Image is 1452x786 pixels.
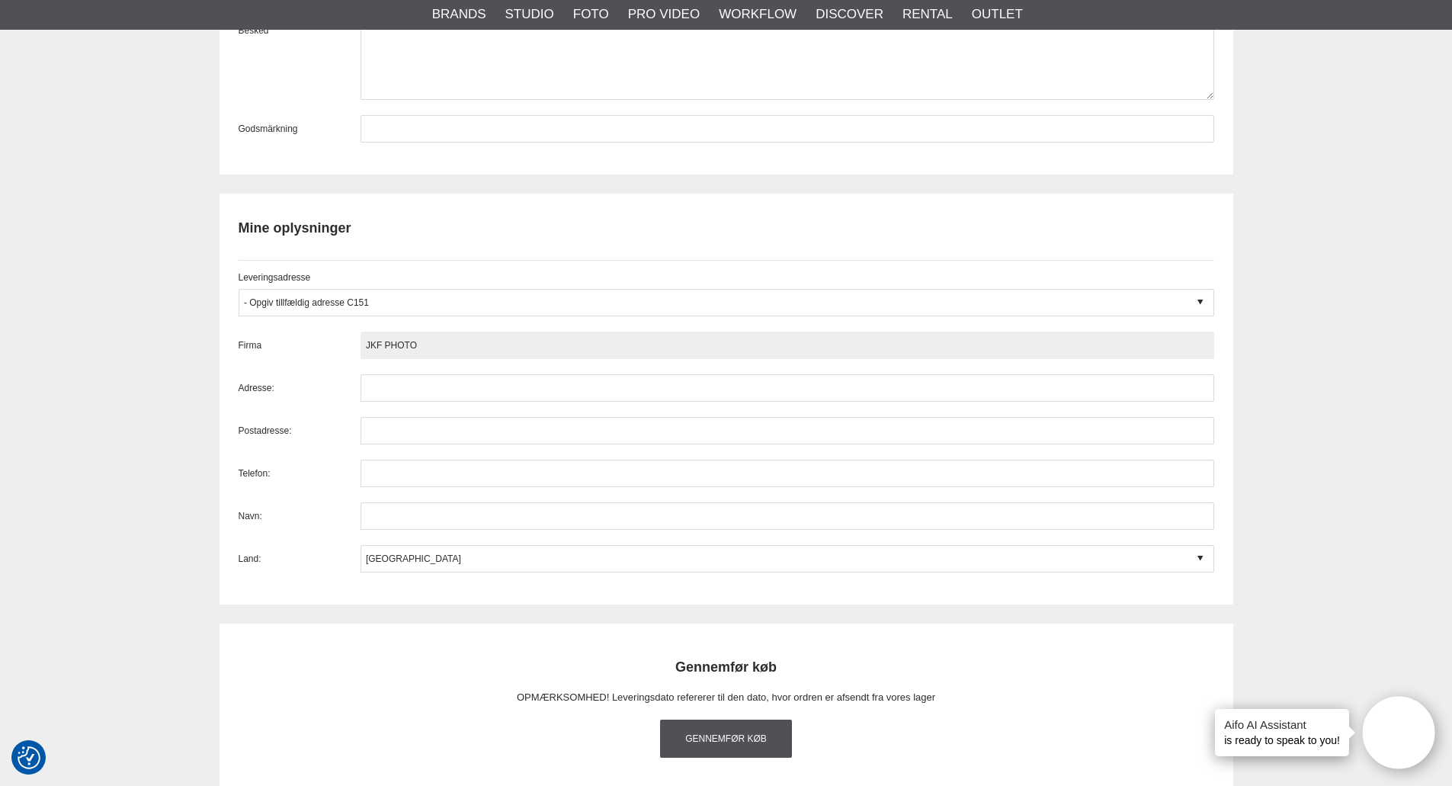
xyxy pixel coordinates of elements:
label: Navn: [239,509,361,523]
a: Discover [816,5,883,24]
button: Samtykkepræferencer [18,744,40,772]
a: Rental [902,5,953,24]
img: Revisit consent button [18,746,40,769]
h4: Aifo AI Assistant [1224,717,1340,733]
label: Postadresse: [239,424,361,438]
span: Leveringsadresse [239,272,311,283]
label: Adresse: [239,381,361,395]
a: Foto [573,5,609,24]
label: Firma [239,338,361,352]
h2: Gennemfør køb [258,658,1195,677]
label: Land: [239,552,361,566]
p: OPMÆRKSOMHED! Leveringsdato refererer til den dato, hvor ordren er afsendt fra vores lager [258,690,1195,706]
label: Telefon: [239,467,361,480]
a: Studio [505,5,554,24]
a: Brands [432,5,486,24]
label: Besked [239,24,361,100]
div: is ready to speak to you! [1215,709,1349,756]
h2: Mine oplysninger [239,219,1214,238]
label: Godsmärkning [239,122,361,136]
a: Outlet [972,5,1023,24]
a: Gennemfør køb [660,720,793,758]
a: Workflow [719,5,797,24]
a: Pro Video [628,5,700,24]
